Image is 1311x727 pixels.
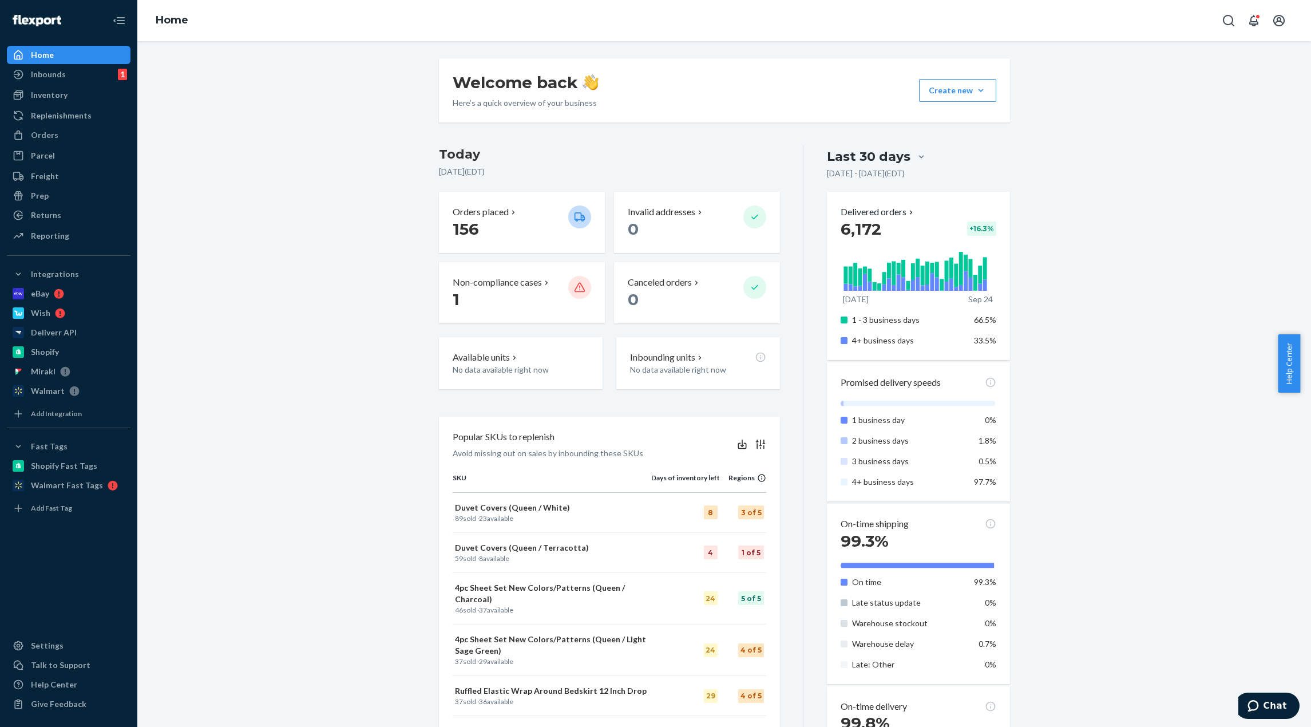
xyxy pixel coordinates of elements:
span: 0% [985,415,996,425]
a: Add Integration [7,405,130,423]
span: 0 [628,219,639,239]
button: Give Feedback [7,695,130,713]
a: Walmart [7,382,130,400]
ol: breadcrumbs [146,4,197,37]
div: + 16.3 % [967,222,996,236]
div: 1 of 5 [738,546,764,559]
a: Add Fast Tag [7,499,130,517]
p: Avoid missing out on sales by inbounding these SKUs [453,448,643,459]
button: Fast Tags [7,437,130,456]
div: Fast Tags [31,441,68,452]
span: 0% [985,659,996,669]
div: Add Integration [31,409,82,418]
p: On time [852,576,965,588]
img: hand-wave emoji [583,74,599,90]
p: Here’s a quick overview of your business [453,97,599,109]
p: [DATE] ( EDT ) [439,166,781,177]
p: Available units [453,351,510,364]
a: Returns [7,206,130,224]
span: 0 [628,290,639,309]
span: 1.8% [979,436,996,445]
span: 37 [479,606,487,614]
div: 29 [704,689,718,703]
span: 99.3% [974,577,996,587]
p: Warehouse delay [852,638,965,650]
span: Help Center [1278,334,1300,393]
div: Home [31,49,54,61]
button: Open notifications [1242,9,1265,32]
div: Prep [31,190,49,201]
div: Shopify [31,346,59,358]
a: Replenishments [7,106,130,125]
button: Integrations [7,265,130,283]
a: Home [156,14,188,26]
span: 1 [453,290,460,309]
div: Regions [720,473,767,483]
div: Orders [31,129,58,141]
th: Days of inventory left [651,473,720,492]
div: Wish [31,307,50,319]
span: 37 [455,697,463,706]
span: 59 [455,554,463,563]
button: Create new [919,79,996,102]
a: Inventory [7,86,130,104]
a: Walmart Fast Tags [7,476,130,495]
p: Canceled orders [628,276,692,289]
div: eBay [31,288,49,299]
p: sold · available [455,657,649,666]
span: 156 [453,219,479,239]
div: 4 [704,546,718,559]
span: 97.7% [974,477,996,487]
a: Prep [7,187,130,205]
p: [DATE] - [DATE] ( EDT ) [827,168,905,179]
p: 1 business day [852,414,965,426]
p: Sep 24 [968,294,993,305]
span: 46 [455,606,463,614]
p: On-time delivery [841,700,907,713]
span: 33.5% [974,335,996,345]
p: Orders placed [453,206,509,219]
a: Freight [7,167,130,185]
span: 0.5% [979,456,996,466]
h1: Welcome back [453,72,599,93]
div: Parcel [31,150,55,161]
button: Open Search Box [1217,9,1240,32]
span: 89 [455,514,463,523]
button: Available unitsNo data available right now [439,337,603,389]
a: Home [7,46,130,64]
div: Help Center [31,679,77,690]
div: 1 [118,69,127,80]
p: sold · available [455,554,649,563]
span: 66.5% [974,315,996,325]
p: sold · available [455,513,649,523]
div: Reporting [31,230,69,242]
a: Shopify Fast Tags [7,457,130,475]
p: 4+ business days [852,335,965,346]
div: 24 [704,643,718,657]
span: 99.3% [841,531,889,551]
th: SKU [453,473,651,492]
a: Deliverr API [7,323,130,342]
div: Deliverr API [31,327,77,338]
span: 29 [479,657,487,666]
span: 8 [479,554,483,563]
div: 4 of 5 [738,689,764,703]
p: 4+ business days [852,476,965,488]
button: Talk to Support [7,656,130,674]
p: Popular SKUs to replenish [453,430,554,444]
div: 4 of 5 [738,643,764,657]
button: Invalid addresses 0 [614,192,780,253]
span: 37 [455,657,463,666]
div: Mirakl [31,366,56,377]
a: Inbounds1 [7,65,130,84]
button: Orders placed 156 [439,192,605,253]
div: Talk to Support [31,659,90,671]
p: Warehouse stockout [852,618,965,629]
a: Settings [7,637,130,655]
div: Last 30 days [827,148,910,165]
div: Settings [31,640,64,651]
p: 2 business days [852,435,965,447]
div: Freight [31,171,59,182]
button: Inbounding unitsNo data available right now [616,337,780,389]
